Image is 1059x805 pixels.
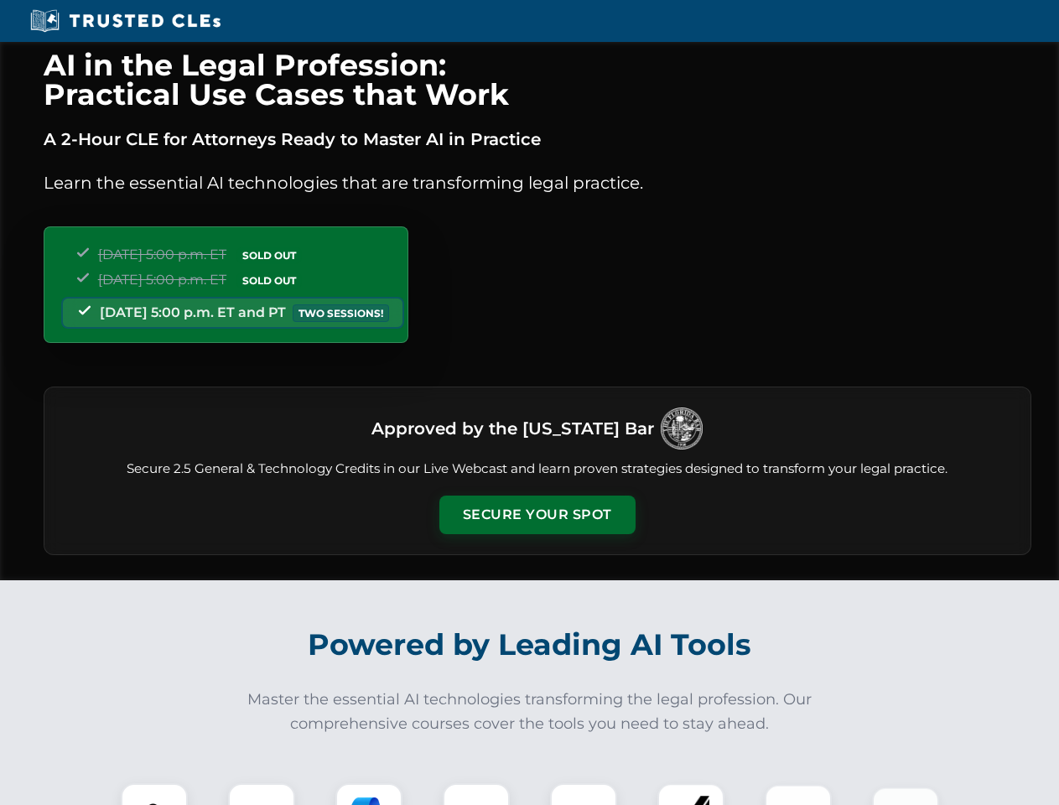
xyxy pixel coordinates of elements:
span: SOLD OUT [236,247,302,264]
span: [DATE] 5:00 p.m. ET [98,272,226,288]
span: SOLD OUT [236,272,302,289]
p: Master the essential AI technologies transforming the legal profession. Our comprehensive courses... [236,688,823,736]
h3: Approved by the [US_STATE] Bar [371,413,654,444]
span: [DATE] 5:00 p.m. ET [98,247,226,262]
h1: AI in the Legal Profession: Practical Use Cases that Work [44,50,1031,109]
p: Secure 2.5 General & Technology Credits in our Live Webcast and learn proven strategies designed ... [65,460,1010,479]
p: Learn the essential AI technologies that are transforming legal practice. [44,169,1031,196]
h2: Powered by Leading AI Tools [65,615,994,674]
img: Trusted CLEs [25,8,226,34]
button: Secure Your Spot [439,496,636,534]
p: A 2-Hour CLE for Attorneys Ready to Master AI in Practice [44,126,1031,153]
img: Logo [661,408,703,449]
